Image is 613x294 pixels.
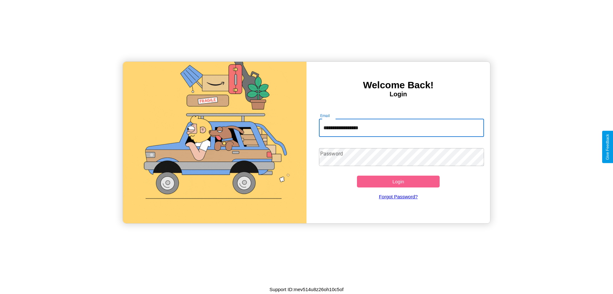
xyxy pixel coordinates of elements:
h3: Welcome Back! [306,80,490,91]
button: Login [357,176,440,187]
h4: Login [306,91,490,98]
a: Forgot Password? [316,187,481,206]
img: gif [123,62,306,223]
div: Give Feedback [605,134,610,160]
p: Support ID: mev514u8z26oh10c5of [269,285,344,294]
label: Email [320,113,330,118]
